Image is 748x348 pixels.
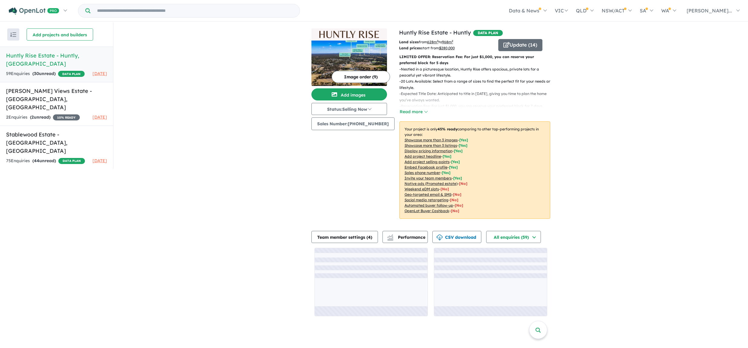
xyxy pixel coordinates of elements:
[687,8,732,14] span: [PERSON_NAME]...
[93,71,107,76] span: [DATE]
[437,127,457,131] b: 45 % ready
[405,198,448,202] u: Social media retargeting
[486,231,541,243] button: All enquiries (59)
[31,114,34,120] span: 2
[459,138,468,142] span: [ Yes ]
[399,66,555,79] p: - Nestled in a picturesque location, Huntly Rise offers spacious, private lots for a peaceful yet...
[314,31,385,38] img: Huntly Rise Estate - Huntly Logo
[455,203,463,208] span: [No]
[311,28,387,86] a: Huntly Rise Estate - Huntly LogoHuntly Rise Estate - Huntly
[93,114,107,120] span: [DATE]
[311,117,395,130] button: Sales Number:[PHONE_NUMBER]
[453,192,461,197] span: [No]
[441,187,449,191] span: [No]
[405,143,457,148] u: Showcase more than 3 listings
[92,4,298,17] input: Try estate name, suburb, builder or developer
[427,40,438,44] u: 628 m
[451,208,459,213] span: [No]
[6,87,107,111] h5: [PERSON_NAME] Views Estate - [GEOGRAPHIC_DATA] , [GEOGRAPHIC_DATA]
[399,54,550,66] p: LIMITED OFFER: Reservation Fee: For just $1,000, you can reserve your preferred block for 5 days
[399,39,494,45] p: from
[442,40,453,44] u: 968 m
[399,78,555,91] p: - 20 Lots Available: Select from a range of sizes to find the perfect fit for your needs and life...
[10,32,16,37] img: sort.svg
[453,176,462,180] span: [ Yes ]
[454,149,463,153] span: [ Yes ]
[405,138,458,142] u: Showcase more than 3 images
[311,88,387,100] button: Add images
[442,170,450,175] span: [ Yes ]
[459,181,467,186] span: [No]
[382,231,428,243] button: Performance
[32,158,56,163] strong: ( unread)
[58,158,85,164] span: DATA PLAN
[58,71,85,77] span: DATA PLAN
[399,40,419,44] b: Land sizes
[6,157,85,165] div: 75 Enquir ies
[6,130,107,155] h5: Stablewood Estate - [GEOGRAPHIC_DATA] , [GEOGRAPHIC_DATA]
[311,103,387,115] button: Status:Selling Now
[387,235,393,238] img: line-chart.svg
[53,114,80,120] span: 10 % READY
[399,46,421,50] b: Land prices
[452,39,453,43] sup: 2
[437,39,438,43] sup: 2
[405,192,451,197] u: Geo-targeted email & SMS
[399,121,550,219] p: Your project is only comparing to other top-performing projects in your area: - - - - - - - - - -...
[405,170,440,175] u: Sales phone number
[368,235,371,240] span: 4
[32,71,56,76] strong: ( unread)
[405,154,441,159] u: Add project headline
[438,40,453,44] span: to
[450,198,458,202] span: [No]
[6,114,80,121] div: 2 Enquir ies
[399,45,494,51] p: start from
[387,236,393,240] img: bar-chart.svg
[405,176,452,180] u: Invite your team members
[311,41,387,86] img: Huntly Rise Estate - Huntly
[443,154,451,159] span: [ Yes ]
[34,71,39,76] span: 30
[311,231,378,243] button: Team member settings (4)
[459,143,467,148] span: [ Yes ]
[498,39,542,51] button: Update (14)
[437,235,443,241] img: download icon
[93,158,107,163] span: [DATE]
[399,29,471,36] a: Huntly Rise Estate - Huntly
[473,30,503,36] span: DATA PLAN
[332,71,390,83] button: Image order (9)
[439,46,455,50] u: $ 280,000
[9,7,59,15] img: Openlot PRO Logo White
[6,70,85,77] div: 59 Enquir ies
[405,187,439,191] u: Weekend eDM slots
[432,231,481,243] button: CSV download
[405,203,453,208] u: Automated buyer follow-up
[405,159,450,164] u: Add project selling-points
[405,208,449,213] u: OpenLot Buyer Cashback
[405,165,447,169] u: Embed Facebook profile
[27,28,93,41] button: Add projects and builders
[449,165,458,169] span: [ Yes ]
[405,181,457,186] u: Native ads (Promoted estate)
[6,51,107,68] h5: Huntly Rise Estate - Huntly , [GEOGRAPHIC_DATA]
[451,159,460,164] span: [ Yes ]
[399,91,555,103] p: - Expected Title Date: Anticipated to title in [DATE], giving you time to plan the home you’ve al...
[388,235,425,240] span: Performance
[399,108,428,115] button: Read more
[405,149,452,153] u: Display pricing information
[34,158,39,163] span: 44
[30,114,50,120] strong: ( unread)
[399,103,555,116] p: - Reservation Fee: For just $1,000, you can reserve your preferred block for 7 days, allowing you...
